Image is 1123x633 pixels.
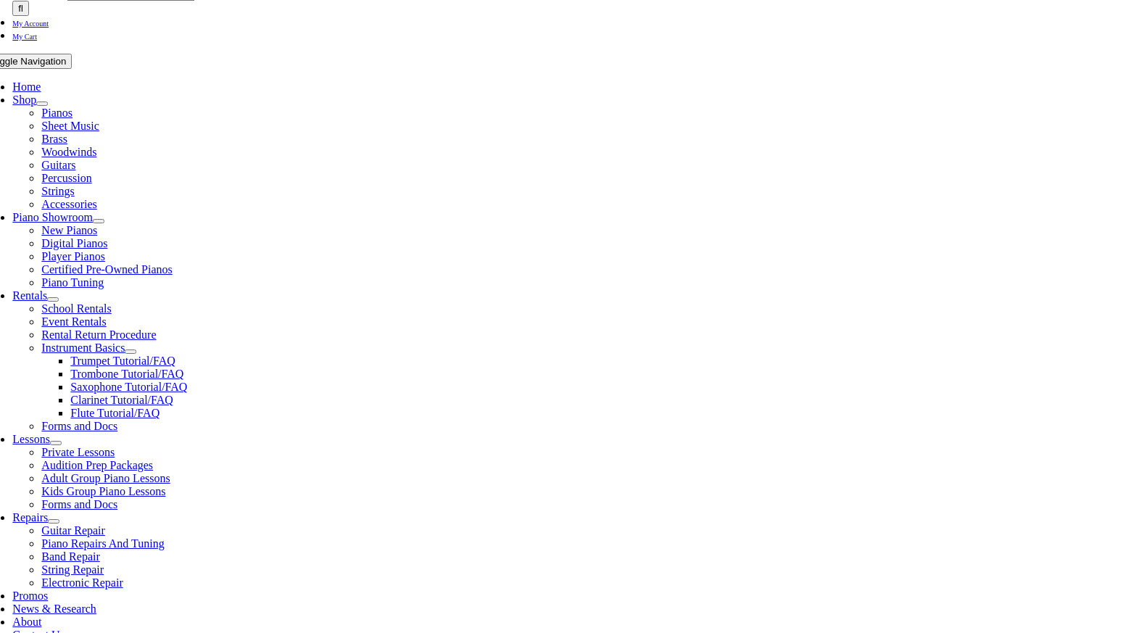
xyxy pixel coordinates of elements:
[168,8,222,19] span: Attachments
[12,433,50,445] a: Lessons
[180,83,223,94] span: Download
[41,498,117,510] a: Forms and Docs
[162,6,228,21] button: Attachments
[12,616,41,628] span: About
[6,142,82,157] button: Toggle Sidebar
[12,211,93,223] a: Piano Showroom
[41,133,67,145] a: Brass
[12,289,47,302] a: Rentals
[47,297,59,302] button: Open submenu of Rentals
[12,38,49,49] span: Previous
[70,6,159,21] button: Document Outline
[50,441,62,445] button: Open submenu of Lessons
[41,172,91,184] a: Percussion
[41,328,156,341] a: Rental Return Procedure
[41,550,99,563] a: Band Repair
[102,68,154,80] label: Match case
[41,146,96,158] span: Woodwinds
[12,29,37,41] a: My Cart
[41,120,99,132] a: Sheet Music
[6,51,37,67] button: Next
[41,315,106,328] a: Event Rentals
[41,537,164,550] span: Piano Repairs And Tuning
[41,107,72,119] a: Pianos
[12,144,76,155] span: Toggle Sidebar
[41,159,75,171] a: Guitars
[12,20,49,28] span: My Account
[70,368,183,380] a: Trombone Tutorial/FAQ
[41,420,117,432] a: Forms and Docs
[6,173,55,188] button: Previous
[140,81,171,96] button: Print
[12,603,96,615] a: News & Research
[12,175,49,186] span: Previous
[125,349,136,354] button: Open submenu of Instrument Basics
[41,524,105,537] span: Guitar Repair
[12,511,48,524] a: Repairs
[41,198,96,210] a: Accessories
[101,112,156,127] button: Hand Tool
[36,102,48,106] button: Open submenu of Shop
[70,394,173,406] a: Clarinet Tutorial/FAQ
[12,54,31,65] span: Next
[41,446,115,458] a: Private Lessons
[41,485,165,497] a: Kids Group Piano Lessons
[70,407,159,419] a: Flute Tutorial/FAQ
[93,219,104,223] button: Open submenu of Piano Showroom
[41,472,170,484] a: Adult Group Piano Lessons
[174,81,228,96] button: Download
[70,355,175,367] a: Trumpet Tutorial/FAQ
[48,519,59,524] button: Open submenu of Repairs
[41,185,74,197] span: Strings
[12,80,41,93] a: Home
[41,237,107,249] a: Digital Pianos
[6,157,36,173] button: Find
[6,127,118,142] button: Document Properties…
[12,94,36,106] a: Shop
[12,8,62,19] span: Thumbnails
[146,83,165,94] span: Print
[6,81,99,96] button: Presentation Mode
[76,8,154,19] span: Document Outline
[107,114,150,125] span: Hand Tool
[12,16,49,28] a: My Account
[41,563,104,576] a: String Repair
[12,1,29,16] input: Search
[231,82,294,94] a: Current View
[41,302,111,315] span: School Rentals
[96,99,166,109] span: Go to Last Page
[6,21,134,36] input: Find
[41,459,153,471] a: Audition Prep Packages
[107,83,131,94] span: Open
[41,263,172,276] a: Certified Pre-Owned Pianos
[12,99,82,109] span: Go to First Page
[12,589,48,602] a: Promos
[41,250,105,262] a: Player Pianos
[41,576,123,589] a: Electronic Repair
[41,276,104,289] a: Piano Tuning
[41,342,125,354] span: Instrument Basics
[23,68,82,80] label: Highlight all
